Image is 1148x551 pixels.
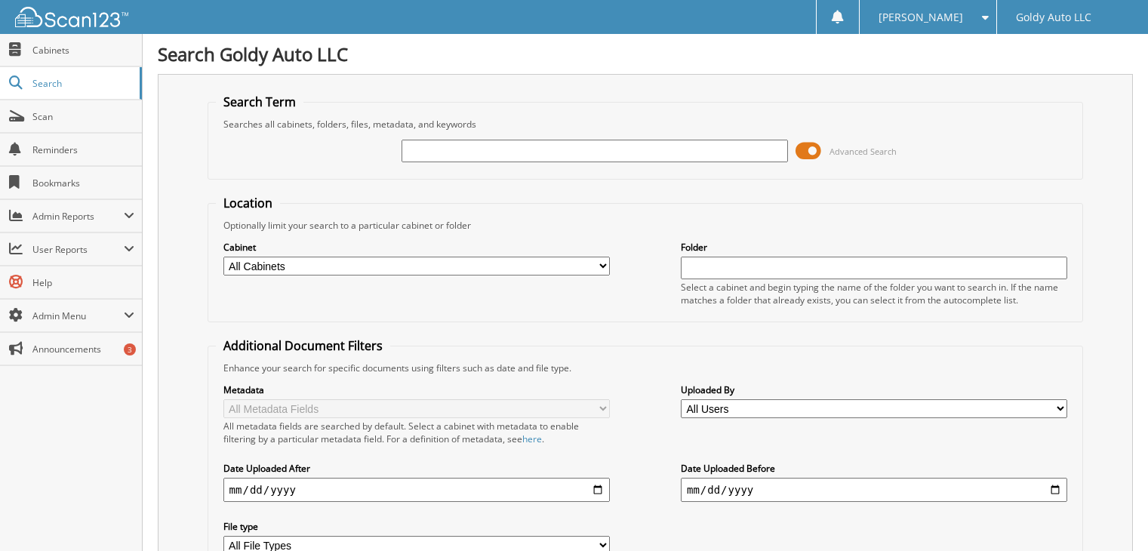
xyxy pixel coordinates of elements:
[15,7,128,27] img: scan123-logo-white.svg
[1016,13,1091,22] span: Goldy Auto LLC
[216,118,1076,131] div: Searches all cabinets, folders, files, metadata, and keywords
[216,337,390,354] legend: Additional Document Filters
[32,343,134,356] span: Announcements
[32,309,124,322] span: Admin Menu
[223,462,610,475] label: Date Uploaded After
[223,383,610,396] label: Metadata
[1073,479,1148,551] iframe: Chat Widget
[216,94,303,110] legend: Search Term
[32,44,134,57] span: Cabinets
[681,478,1067,502] input: end
[829,146,897,157] span: Advanced Search
[32,110,134,123] span: Scan
[158,42,1133,66] h1: Search Goldy Auto LLC
[223,478,610,502] input: start
[32,276,134,289] span: Help
[223,520,610,533] label: File type
[124,343,136,356] div: 3
[216,219,1076,232] div: Optionally limit your search to a particular cabinet or folder
[681,281,1067,306] div: Select a cabinet and begin typing the name of the folder you want to search in. If the name match...
[223,241,610,254] label: Cabinet
[681,462,1067,475] label: Date Uploaded Before
[32,210,124,223] span: Admin Reports
[32,243,124,256] span: User Reports
[216,362,1076,374] div: Enhance your search for specific documents using filters such as date and file type.
[32,77,132,90] span: Search
[522,432,542,445] a: here
[32,177,134,189] span: Bookmarks
[216,195,280,211] legend: Location
[681,241,1067,254] label: Folder
[32,143,134,156] span: Reminders
[223,420,610,445] div: All metadata fields are searched by default. Select a cabinet with metadata to enable filtering b...
[681,383,1067,396] label: Uploaded By
[879,13,963,22] span: [PERSON_NAME]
